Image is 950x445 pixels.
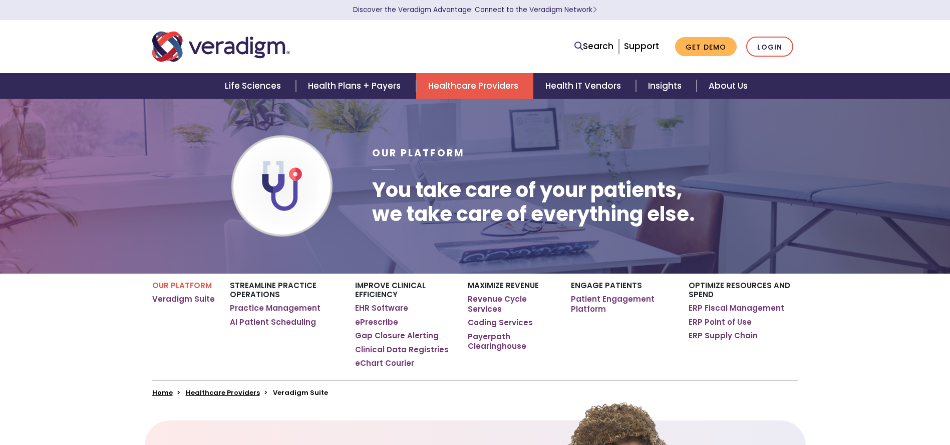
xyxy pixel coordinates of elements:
[152,388,173,397] a: Home
[355,303,408,313] a: EHR Software
[675,37,737,57] a: Get Demo
[213,73,296,99] a: Life Sciences
[468,332,555,351] a: Payerpath Clearinghouse
[152,294,215,304] a: Veradigm Suite
[689,303,784,313] a: ERP Fiscal Management
[372,178,695,226] h1: You take care of your patients, we take care of everything else.
[624,40,659,52] a: Support
[468,294,555,314] a: Revenue Cycle Services
[592,5,597,15] span: Learn More
[372,146,465,160] span: Our Platform
[746,37,793,57] a: Login
[636,73,697,99] a: Insights
[416,73,533,99] a: Healthcare Providers
[574,40,613,53] a: Search
[353,5,597,15] a: Discover the Veradigm Advantage: Connect to the Veradigm NetworkLearn More
[296,73,416,99] a: Health Plans + Payers
[571,294,674,314] a: Patient Engagement Platform
[697,73,760,99] a: About Us
[230,303,321,313] a: Practice Management
[533,73,636,99] a: Health IT Vendors
[355,317,398,327] a: ePrescribe
[152,30,290,63] img: Veradigm logo
[230,317,316,327] a: AI Patient Scheduling
[468,318,533,328] a: Coding Services
[355,331,439,341] a: Gap Closure Alerting
[689,331,758,341] a: ERP Supply Chain
[689,317,752,327] a: ERP Point of Use
[355,345,449,355] a: Clinical Data Registries
[355,358,414,368] a: eChart Courier
[186,388,260,397] a: Healthcare Providers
